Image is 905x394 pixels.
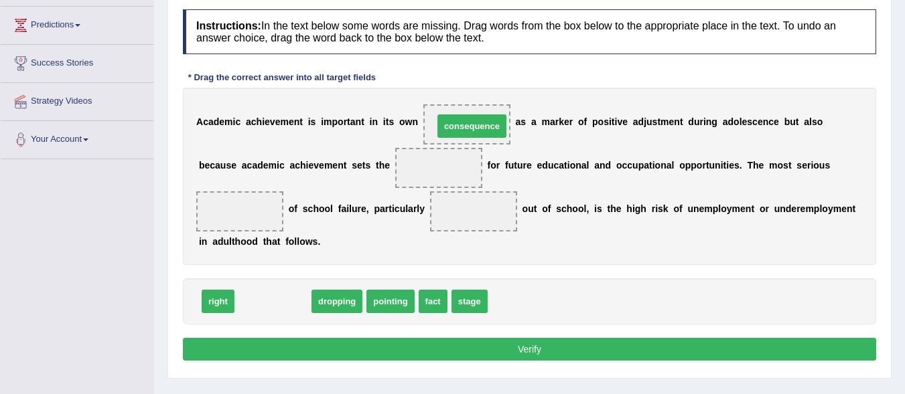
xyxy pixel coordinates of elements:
b: m [805,203,813,214]
b: c [395,203,400,214]
b: e [309,160,314,171]
b: T [747,160,753,171]
b: o [598,116,604,127]
b: s [796,160,802,171]
b: u [646,116,652,127]
b: o [813,160,819,171]
b: e [319,160,324,171]
b: l [583,203,586,214]
b: o [734,116,740,127]
b: e [564,116,569,127]
b: r [652,203,655,214]
b: h [626,203,632,214]
b: h [300,160,306,171]
b: i [392,203,395,214]
b: h [640,203,646,214]
b: t [608,203,611,214]
b: o [247,236,253,247]
a: Success Stories [1,45,153,78]
b: d [606,160,612,171]
b: , [366,203,369,214]
b: h [567,203,573,214]
b: s [734,160,740,171]
b: h [257,116,263,127]
b: o [240,236,247,247]
b: r [523,160,527,171]
b: i [308,116,311,127]
b: f [679,203,683,214]
b: r [807,160,811,171]
b: u [508,160,514,171]
b: a [252,160,257,171]
b: a [550,116,555,127]
b: e [527,160,532,171]
b: u [687,203,693,214]
b: u [220,160,226,171]
b: n [746,203,752,214]
b: y [419,203,425,214]
b: e [802,160,807,171]
b: o [655,160,661,171]
b: l [349,203,352,214]
b: n [356,116,362,127]
b: Instructions: [196,20,261,31]
b: o [679,160,685,171]
b: l [330,203,333,214]
b: t [232,236,235,247]
b: n [412,116,418,127]
b: r [413,203,417,214]
b: t [344,160,347,171]
b: s [597,203,602,214]
b: a [644,160,649,171]
b: c [752,116,758,127]
b: i [609,116,612,127]
b: b [199,160,205,171]
b: s [604,116,609,127]
b: f [548,203,551,214]
span: Drop target [430,191,517,231]
b: o [399,116,405,127]
b: u [632,160,638,171]
b: n [575,160,581,171]
b: c [561,203,567,214]
b: n [763,116,769,127]
b: o [616,160,622,171]
b: d [542,160,548,171]
b: m [224,116,232,127]
b: t [657,116,660,127]
b: r [358,203,361,214]
b: e [622,116,628,127]
b: l [672,160,675,171]
b: t [723,160,727,171]
b: o [778,160,784,171]
b: f [488,160,491,171]
b: u [352,203,358,214]
b: f [584,116,587,127]
b: A [196,116,203,127]
b: a [594,160,600,171]
b: p [592,116,598,127]
b: n [338,160,344,171]
b: e [385,160,390,171]
b: a [208,116,214,127]
b: m [280,116,288,127]
span: Drop target [196,191,283,231]
b: o [338,116,344,127]
b: n [660,160,667,171]
b: o [673,203,679,214]
b: s [556,203,561,214]
b: d [638,116,644,127]
b: f [294,203,297,214]
b: l [819,203,822,214]
b: c [251,116,257,127]
b: l [809,116,812,127]
b: a [408,203,413,214]
b: r [702,160,705,171]
b: u [528,203,534,214]
b: e [800,203,806,214]
b: i [726,160,729,171]
b: y [727,203,732,214]
b: e [537,160,543,171]
b: t [796,116,799,127]
b: y [828,203,833,214]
